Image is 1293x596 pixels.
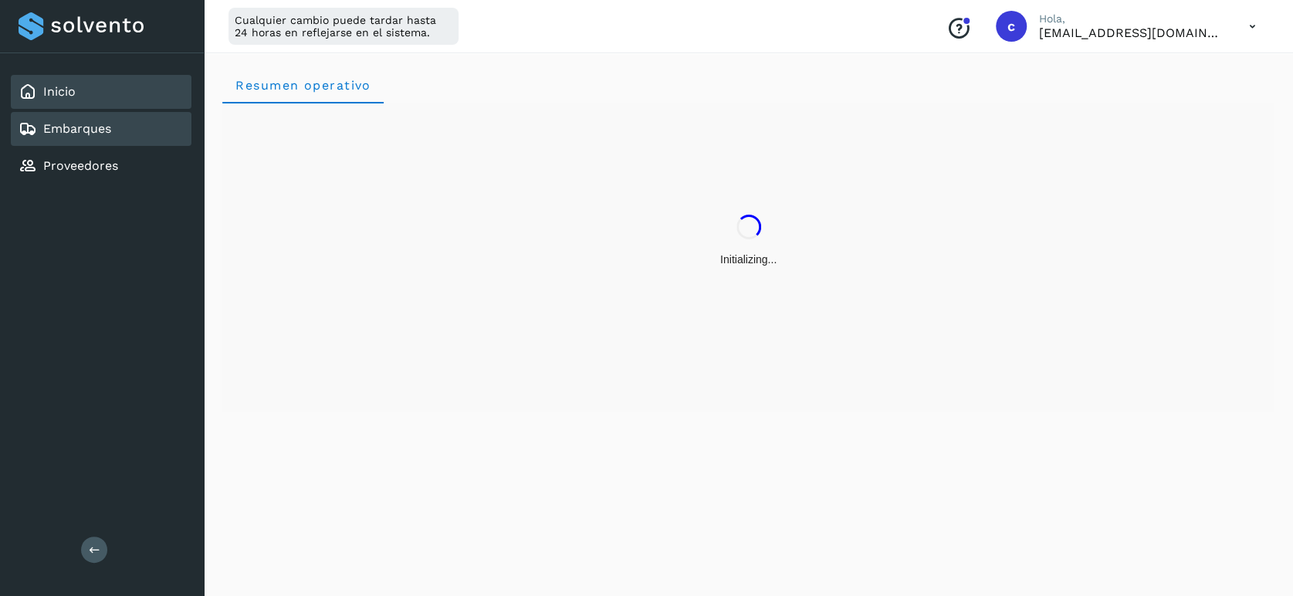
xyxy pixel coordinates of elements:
div: Embarques [11,112,191,146]
div: Cualquier cambio puede tardar hasta 24 horas en reflejarse en el sistema. [228,8,459,45]
span: Resumen operativo [235,78,371,93]
a: Inicio [43,84,76,99]
a: Embarques [43,121,111,136]
div: Inicio [11,75,191,109]
p: cavila@niagarawater.com [1039,25,1224,40]
div: Proveedores [11,149,191,183]
a: Proveedores [43,158,118,173]
p: Hola, [1039,12,1224,25]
